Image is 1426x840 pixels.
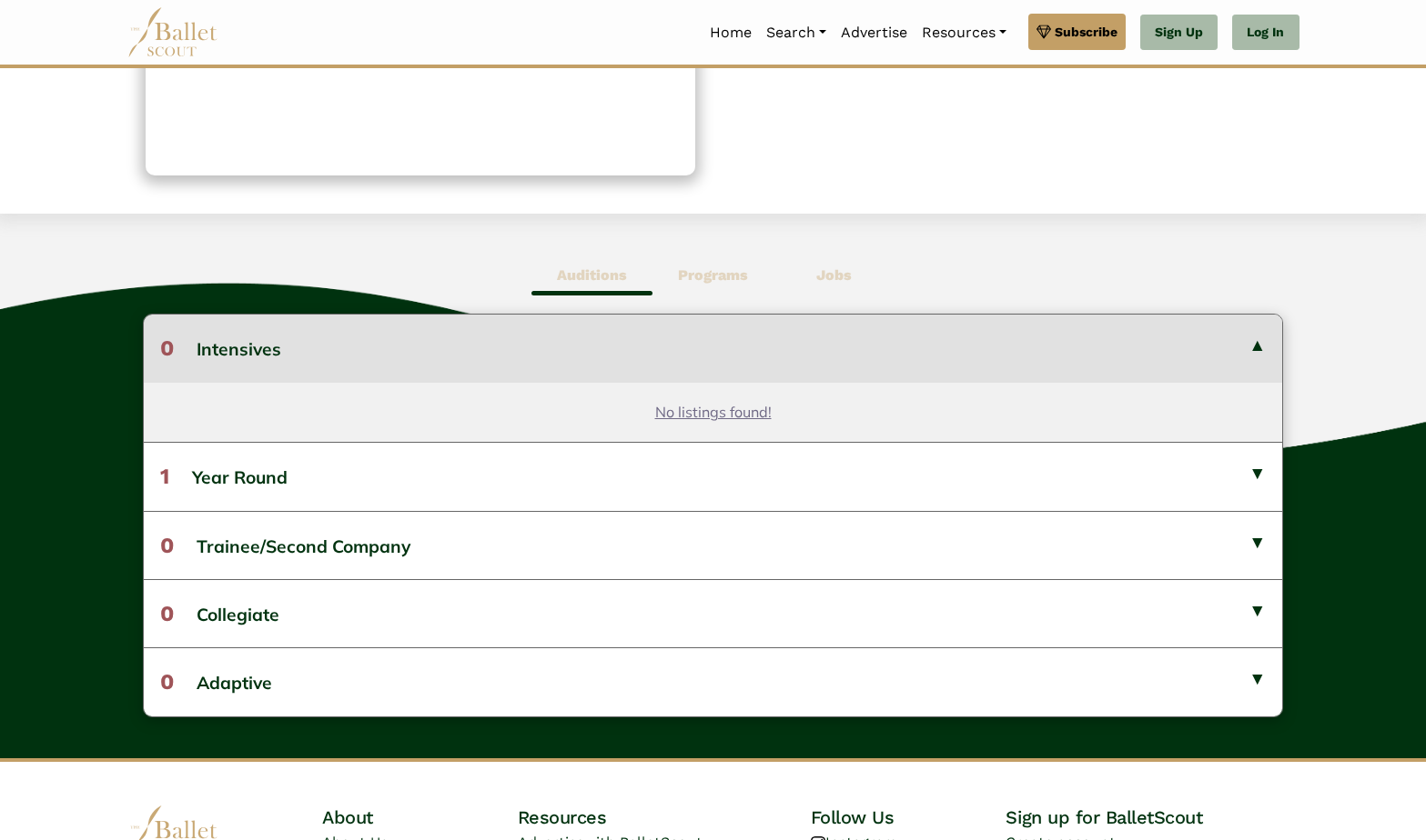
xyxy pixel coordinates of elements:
button: 0Adaptive [144,647,1283,715]
button: 0Trainee/Second Company [144,511,1283,579]
span: 0 [160,533,174,558]
a: Advertise [834,14,915,52]
h4: Sign up for BalletScout [1006,805,1299,829]
span: 0 [160,335,174,361]
span: 0 [160,669,174,695]
b: Programs [678,266,748,284]
a: Sign Up [1140,15,1218,51]
span: Subscribe [1055,22,1118,42]
h4: Resources [518,805,811,829]
span: 0 [160,601,174,626]
a: Search [759,14,834,52]
a: Log In [1232,15,1299,51]
b: Jobs [816,266,852,284]
span: 1 [160,464,169,489]
a: Home [703,14,759,52]
h4: About [322,805,518,829]
button: 0Collegiate [144,579,1283,647]
b: Auditions [557,266,627,284]
button: 1Year Round [144,442,1283,510]
a: Resources [915,14,1014,52]
button: 0Intensives [144,315,1283,382]
img: gem.svg [1037,22,1051,42]
h4: Follow Us [811,805,1006,829]
a: Subscribe [1028,14,1126,50]
u: No listings found! [655,403,772,421]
